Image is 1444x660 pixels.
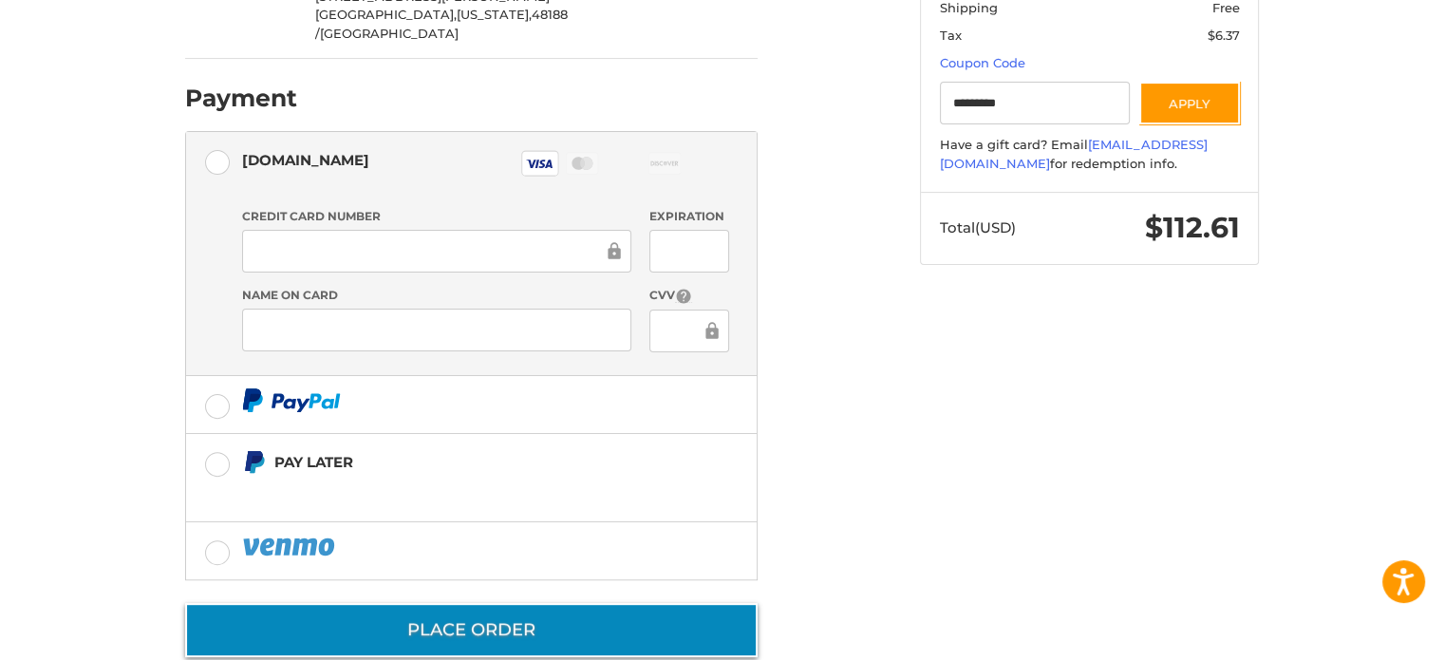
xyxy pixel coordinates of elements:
a: Coupon Code [940,55,1025,70]
img: PayPal icon [242,388,341,412]
iframe: Google Customer Reviews [1287,609,1444,660]
input: Gift Certificate or Coupon Code [940,82,1131,124]
label: CVV [649,287,728,305]
span: $112.61 [1145,210,1240,245]
iframe: PayPal Message 1 [242,482,639,499]
img: Pay Later icon [242,450,266,474]
label: Credit Card Number [242,208,631,225]
span: $6.37 [1208,28,1240,43]
h2: Payment [185,84,297,113]
span: 48188 / [315,7,568,41]
label: Name on Card [242,287,631,304]
img: PayPal icon [242,535,339,558]
button: Place Order [185,603,758,657]
button: Apply [1139,82,1240,124]
span: Total (USD) [940,218,1016,236]
span: [GEOGRAPHIC_DATA] [320,26,459,41]
label: Expiration [649,208,728,225]
div: Pay Later [274,446,638,478]
div: Have a gift card? Email for redemption info. [940,136,1240,173]
span: Tax [940,28,962,43]
div: [DOMAIN_NAME] [242,144,369,176]
span: [GEOGRAPHIC_DATA], [315,7,457,22]
a: [EMAIL_ADDRESS][DOMAIN_NAME] [940,137,1208,171]
span: [US_STATE], [457,7,532,22]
